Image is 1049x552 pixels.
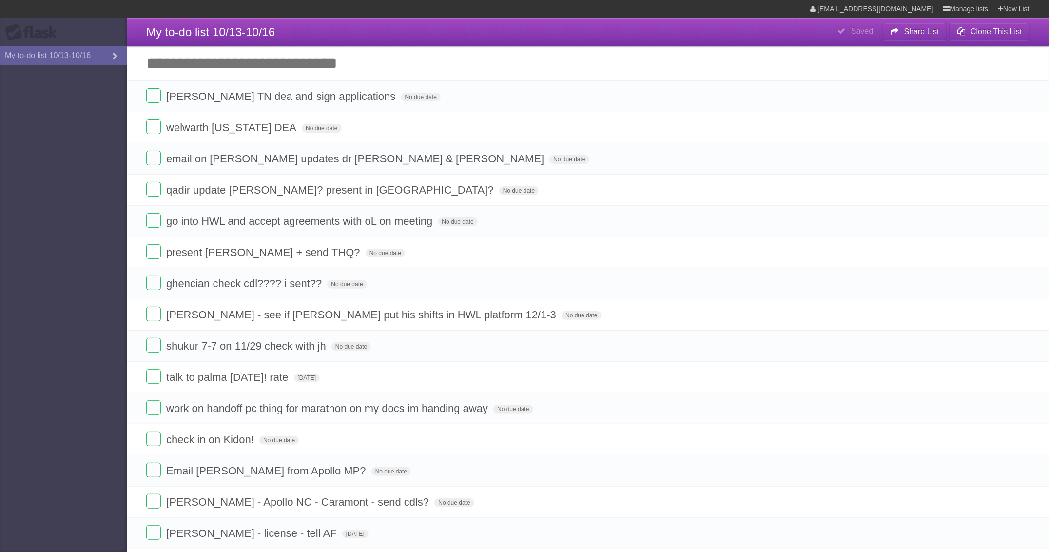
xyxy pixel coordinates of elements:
label: Done [146,400,161,415]
span: No due date [434,498,474,507]
span: email on [PERSON_NAME] updates dr [PERSON_NAME] & [PERSON_NAME] [166,153,546,165]
label: Done [146,463,161,477]
label: Done [146,307,161,321]
span: No due date [401,93,441,101]
span: shukur 7-7 on 11/29 check with jh [166,340,329,352]
label: Done [146,244,161,259]
label: Done [146,213,161,228]
span: No due date [438,217,478,226]
span: present [PERSON_NAME] + send THQ? [166,246,363,258]
b: Share List [904,27,939,36]
span: [DATE] [294,374,320,382]
span: ghencian check cdl???? i sent?? [166,277,324,290]
span: [PERSON_NAME] - see if [PERSON_NAME] put his shifts in HWL platform 12/1-3 [166,309,559,321]
span: No due date [499,186,539,195]
span: [DATE] [342,530,369,538]
label: Done [146,525,161,540]
div: Flask [5,24,63,41]
label: Done [146,338,161,353]
span: No due date [371,467,411,476]
span: No due date [331,342,371,351]
span: [PERSON_NAME] TN dea and sign applications [166,90,398,102]
label: Done [146,119,161,134]
span: My to-do list 10/13-10/16 [146,25,275,39]
label: Done [146,494,161,509]
span: qadir update [PERSON_NAME]? present in [GEOGRAPHIC_DATA]? [166,184,496,196]
label: Done [146,432,161,446]
span: No due date [549,155,589,164]
label: Done [146,151,161,165]
label: Done [146,182,161,197]
label: Done [146,369,161,384]
b: Clone This List [971,27,1022,36]
span: [PERSON_NAME] - license - tell AF [166,527,339,539]
span: No due date [302,124,341,133]
span: welwarth [US_STATE] DEA [166,121,299,134]
span: check in on Kidon! [166,434,256,446]
span: go into HWL and accept agreements with oL on meeting [166,215,435,227]
span: work on handoff pc thing for marathon on my docs im handing away [166,402,490,414]
span: Email [PERSON_NAME] from Apollo MP? [166,465,369,477]
span: talk to palma [DATE]! rate [166,371,291,383]
span: [PERSON_NAME] - Apollo NC - Caramont - send cdls? [166,496,431,508]
label: Done [146,276,161,290]
span: No due date [259,436,299,445]
span: No due date [366,249,405,257]
span: No due date [493,405,533,414]
span: No due date [562,311,601,320]
span: No due date [327,280,367,289]
button: Clone This List [949,23,1030,40]
b: Saved [851,27,873,35]
label: Done [146,88,161,103]
button: Share List [883,23,947,40]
